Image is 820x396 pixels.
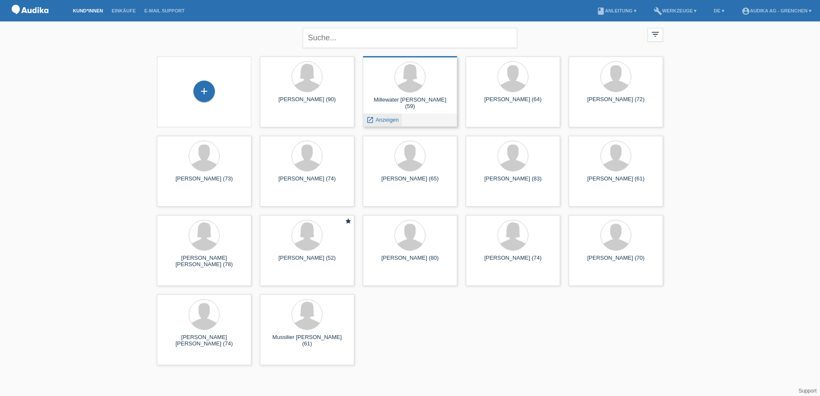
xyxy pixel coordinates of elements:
[651,30,660,39] i: filter_list
[107,8,140,13] a: Einkäufe
[370,255,450,268] div: [PERSON_NAME] (80)
[473,255,553,268] div: [PERSON_NAME] (74)
[654,7,662,15] i: build
[576,255,656,268] div: [PERSON_NAME] (70)
[194,84,214,99] div: Kund*in hinzufügen
[649,8,701,13] a: buildWerkzeuge ▾
[473,175,553,189] div: [PERSON_NAME] (83)
[370,96,450,110] div: Millewater [PERSON_NAME] (59)
[576,175,656,189] div: [PERSON_NAME] (61)
[9,17,51,23] a: POS — MF Group
[140,8,189,13] a: E-Mail Support
[737,8,816,13] a: account_circleAudika AG - Grenchen ▾
[799,388,817,394] a: Support
[303,28,517,48] input: Suche...
[376,117,399,123] span: Anzeigen
[164,175,244,189] div: [PERSON_NAME] (73)
[267,255,347,268] div: [PERSON_NAME] (52)
[592,8,641,13] a: bookAnleitung ▾
[473,96,553,110] div: [PERSON_NAME] (64)
[69,8,107,13] a: Kund*innen
[345,218,352,225] i: star
[164,255,244,268] div: [PERSON_NAME] [PERSON_NAME] (78)
[366,117,399,123] a: launch Anzeigen
[267,175,347,189] div: [PERSON_NAME] (74)
[267,334,347,348] div: Mussilier [PERSON_NAME] (61)
[370,175,450,189] div: [PERSON_NAME] (65)
[742,7,750,15] i: account_circle
[267,96,347,110] div: [PERSON_NAME] (90)
[576,96,656,110] div: [PERSON_NAME] (72)
[164,334,244,348] div: [PERSON_NAME] [PERSON_NAME] (74)
[366,116,374,124] i: launch
[597,7,605,15] i: book
[709,8,728,13] a: DE ▾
